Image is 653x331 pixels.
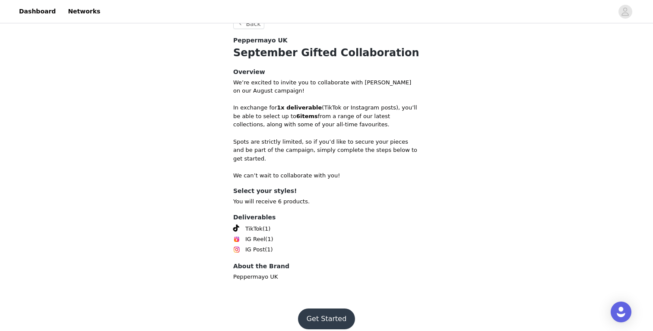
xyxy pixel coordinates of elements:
span: IG Reel [245,235,265,244]
button: Get Started [298,309,355,329]
h4: Select your styles! [233,186,420,196]
h4: About the Brand [233,262,420,271]
span: (1) [265,235,273,244]
div: avatar [621,5,629,19]
p: Peppermayo UK [233,273,420,281]
span: IG Post [245,245,265,254]
h4: Deliverables [233,213,420,222]
a: Networks [63,2,105,21]
span: (1) [265,245,273,254]
span: Peppermayo UK [233,36,288,45]
p: We can’t wait to collaborate with you! [233,171,420,180]
strong: 1x deliverable [277,104,322,111]
strong: 6 [296,113,300,119]
strong: items [300,113,318,119]
a: Dashboard [14,2,61,21]
span: TikTok [245,225,263,233]
p: We’re excited to invite you to collaborate with [PERSON_NAME] on our August campaign! [233,78,420,95]
div: Open Intercom Messenger [611,302,631,322]
span: (1) [263,225,270,233]
button: Back [233,19,264,29]
img: Instagram Icon [233,246,240,253]
p: In exchange for (TikTok or Instagram posts), you’ll be able to select up to from a range of our l... [233,103,420,129]
h4: Overview [233,67,420,77]
h1: September Gifted Collaboration [233,45,420,61]
p: You will receive 6 products. [233,197,420,206]
p: Spots are strictly limited, so if you’d like to secure your pieces and be part of the campaign, s... [233,138,420,163]
img: Instagram Reels Icon [233,236,240,243]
